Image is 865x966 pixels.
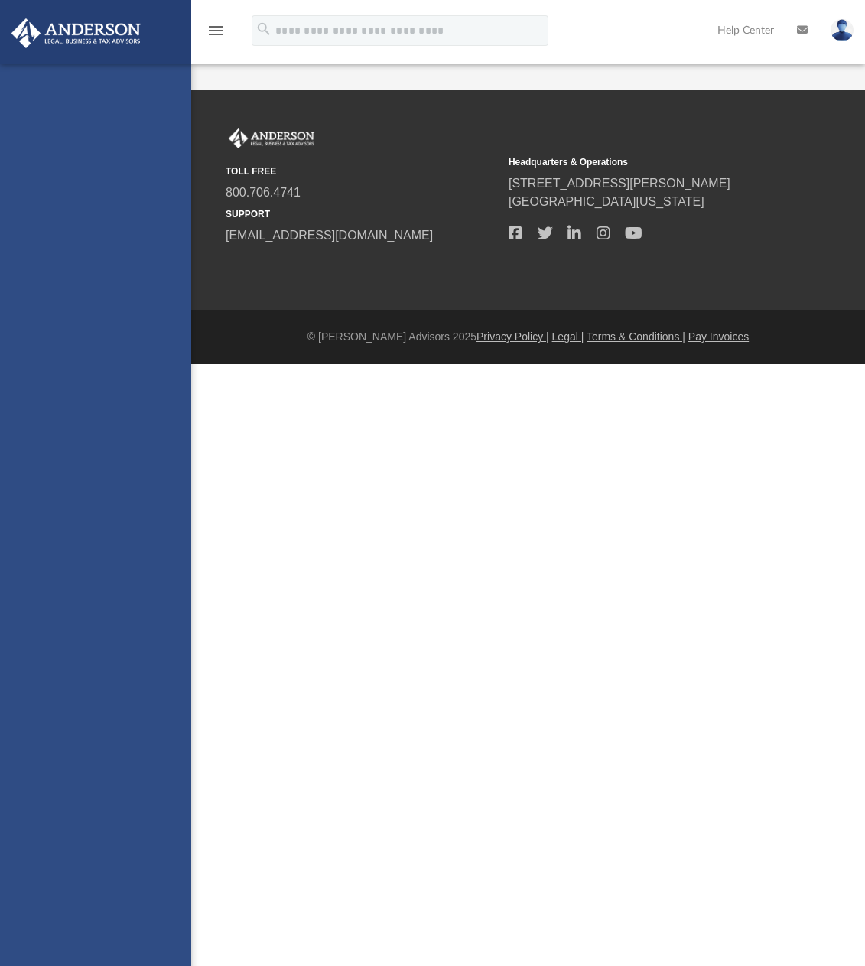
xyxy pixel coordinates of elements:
i: menu [206,21,225,40]
div: © [PERSON_NAME] Advisors 2025 [191,329,865,345]
small: Headquarters & Operations [509,155,781,169]
img: Anderson Advisors Platinum Portal [7,18,145,48]
a: Privacy Policy | [476,330,549,343]
img: Anderson Advisors Platinum Portal [226,128,317,148]
a: Terms & Conditions | [587,330,685,343]
a: [GEOGRAPHIC_DATA][US_STATE] [509,195,704,208]
i: search [255,21,272,37]
small: TOLL FREE [226,164,498,178]
a: menu [206,29,225,40]
a: [EMAIL_ADDRESS][DOMAIN_NAME] [226,229,433,242]
small: SUPPORT [226,207,498,221]
a: Legal | [552,330,584,343]
a: Pay Invoices [688,330,749,343]
a: [STREET_ADDRESS][PERSON_NAME] [509,177,730,190]
a: 800.706.4741 [226,186,301,199]
img: User Pic [831,19,854,41]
